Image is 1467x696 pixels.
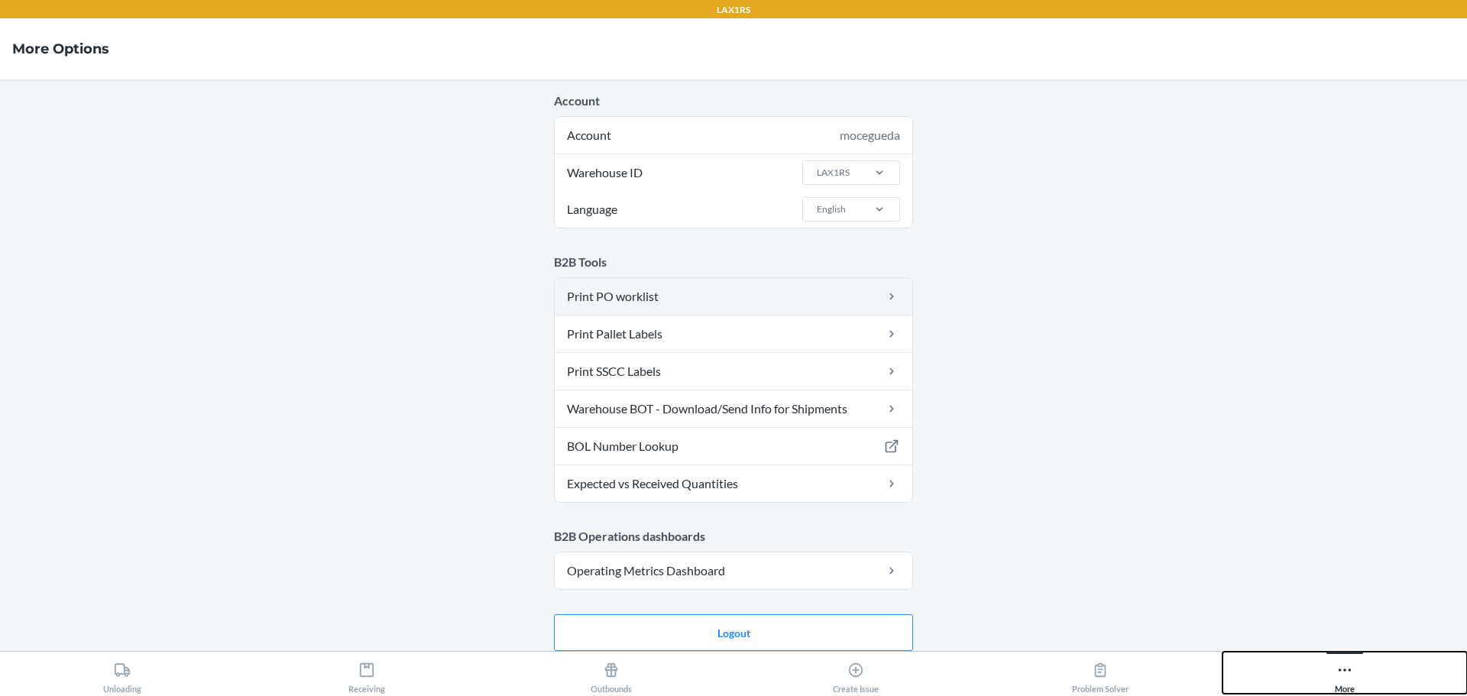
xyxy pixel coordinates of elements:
button: More [1222,652,1467,694]
a: Expected vs Received Quantities [555,465,912,502]
div: Unloading [103,656,141,694]
div: Create Issue [833,656,879,694]
a: BOL Number Lookup [555,428,912,465]
p: B2B Tools [554,253,913,271]
div: Receiving [348,656,385,694]
a: Operating Metrics Dashboard [555,552,912,589]
div: mocegueda [840,126,900,144]
input: LanguageEnglish [815,202,817,216]
button: Problem Solver [978,652,1222,694]
div: Problem Solver [1072,656,1129,694]
div: LAX1RS [817,166,850,180]
button: Logout [554,614,913,651]
p: Account [554,92,913,110]
a: Print SSCC Labels [555,353,912,390]
div: Account [555,117,912,154]
button: Receiving [244,652,489,694]
a: Print PO worklist [555,278,912,315]
a: Warehouse BOT - Download/Send Info for Shipments [555,390,912,427]
button: Create Issue [733,652,978,694]
div: Outbounds [591,656,632,694]
span: Language [565,191,620,228]
button: Outbounds [489,652,733,694]
span: Warehouse ID [565,154,645,191]
h4: More Options [12,39,109,59]
input: Warehouse IDLAX1RS [815,166,817,180]
div: More [1335,656,1355,694]
div: English [817,202,846,216]
a: Print Pallet Labels [555,316,912,352]
p: LAX1RS [717,3,750,17]
p: B2B Operations dashboards [554,527,913,545]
